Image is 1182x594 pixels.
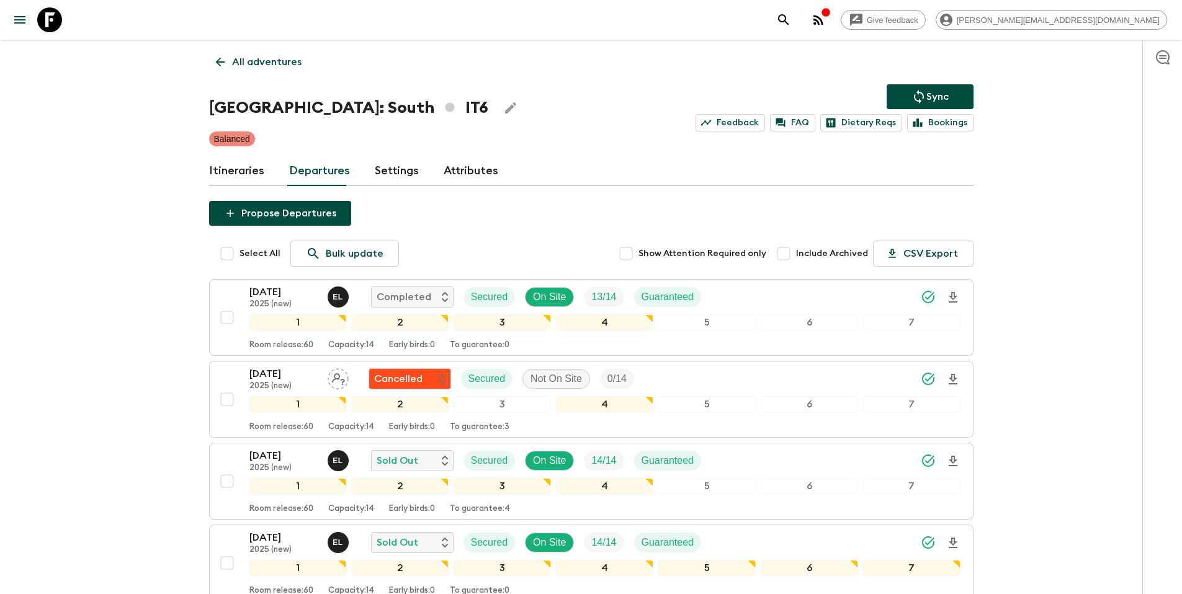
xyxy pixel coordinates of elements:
p: 2025 (new) [249,463,318,473]
a: Attributes [444,156,498,186]
p: To guarantee: 4 [450,504,510,514]
p: Early birds: 0 [389,340,435,350]
button: [DATE]2025 (new)Eleonora LongobardiCompletedSecuredOn SiteTrip FillGuaranteed1234567Room release:... [209,279,974,356]
p: Secured [471,290,508,304]
span: Eleonora Longobardi [328,536,351,546]
p: Capacity: 14 [328,340,374,350]
p: Not On Site [531,371,582,386]
svg: Synced Successfully [921,535,936,550]
p: On Site [533,453,566,468]
a: Dietary Reqs [820,114,902,131]
p: E L [333,538,343,547]
div: 5 [658,560,756,576]
span: Select All [240,247,280,260]
div: 6 [761,478,858,494]
p: On Site [533,535,566,550]
p: Completed [377,290,431,304]
div: 6 [761,396,858,412]
p: 13 / 14 [591,290,616,304]
div: 6 [761,314,858,330]
p: E L [333,456,343,466]
p: Sync [926,89,949,104]
svg: Synced Successfully [921,290,936,304]
p: Room release: 60 [249,340,313,350]
a: Feedback [696,114,765,131]
div: Not On Site [522,369,590,389]
p: Sold Out [377,535,418,550]
div: 1 [249,314,347,330]
div: Secured [463,533,516,552]
h1: [GEOGRAPHIC_DATA]: South IT6 [209,95,488,120]
div: 1 [249,396,347,412]
p: On Site [533,290,566,304]
p: Room release: 60 [249,422,313,432]
div: On Site [525,287,574,307]
p: To guarantee: 0 [450,340,509,350]
button: EL [328,450,351,471]
div: [PERSON_NAME][EMAIL_ADDRESS][DOMAIN_NAME] [936,10,1167,30]
div: 3 [454,314,551,330]
svg: Download Onboarding [946,290,960,305]
button: CSV Export [873,241,974,267]
span: [PERSON_NAME][EMAIL_ADDRESS][DOMAIN_NAME] [950,16,1166,25]
a: Departures [289,156,350,186]
p: Early birds: 0 [389,504,435,514]
div: 4 [556,314,653,330]
div: Trip Fill [584,451,624,471]
span: Give feedback [860,16,925,25]
p: Guaranteed [642,453,694,468]
p: Sold Out [377,453,418,468]
p: Secured [468,371,506,386]
div: 5 [658,396,756,412]
p: 2025 (new) [249,381,318,391]
button: [DATE]2025 (new)Eleonora LongobardiSold OutSecuredOn SiteTrip FillGuaranteed1234567Room release:6... [209,443,974,520]
svg: Synced Successfully [921,371,936,386]
p: 2025 (new) [249,545,318,555]
p: Secured [471,453,508,468]
span: Eleonora Longobardi [328,454,351,464]
div: 3 [454,396,551,412]
div: 7 [863,314,960,330]
svg: Download Onboarding [946,536,960,551]
div: 4 [556,478,653,494]
div: Trip Fill [584,287,624,307]
div: 3 [454,560,551,576]
a: Itineraries [209,156,264,186]
a: Settings [375,156,419,186]
span: Assign pack leader [328,372,349,382]
span: Show Attention Required only [638,247,766,260]
p: [DATE] [249,285,318,299]
p: 2025 (new) [249,299,318,309]
p: Guaranteed [642,290,694,304]
button: menu [7,7,32,32]
a: FAQ [770,114,815,131]
div: 2 [351,560,449,576]
button: Sync adventure departures to the booking engine [887,84,974,109]
div: Secured [461,369,513,389]
div: Trip Fill [584,533,624,552]
div: 1 [249,560,347,576]
div: On Site [525,533,574,552]
div: 4 [556,396,653,412]
div: 5 [658,478,756,494]
svg: Download Onboarding [946,454,960,469]
div: 6 [761,560,858,576]
p: [DATE] [249,530,318,545]
button: Edit Adventure Title [498,95,523,120]
button: EL [328,532,351,553]
a: Bookings [907,114,974,131]
div: 7 [863,478,960,494]
p: Bulk update [326,246,383,261]
div: 7 [863,396,960,412]
a: All adventures [209,50,308,74]
p: To guarantee: 3 [450,422,509,432]
p: [DATE] [249,448,318,463]
div: Secured [463,451,516,471]
div: 2 [351,396,449,412]
p: 14 / 14 [591,535,616,550]
div: Secured [463,287,516,307]
div: 2 [351,314,449,330]
p: Early birds: 0 [389,422,435,432]
p: Cancelled [374,371,423,386]
button: search adventures [771,7,796,32]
